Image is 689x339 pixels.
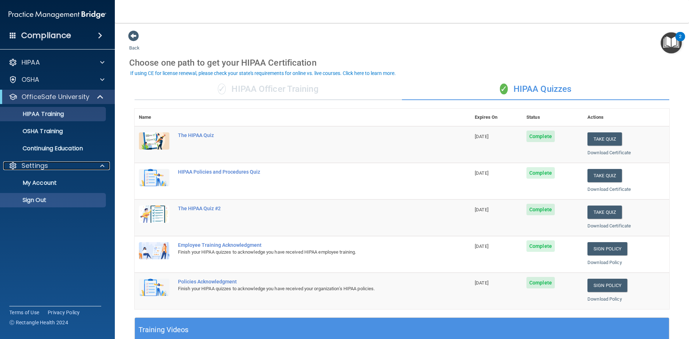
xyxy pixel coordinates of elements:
a: Terms of Use [9,309,39,316]
p: OfficeSafe University [22,93,89,101]
span: [DATE] [475,280,488,286]
p: HIPAA Training [5,110,64,118]
a: OSHA [9,75,104,84]
p: OSHA [22,75,39,84]
span: ✓ [218,84,226,94]
div: Choose one path to get your HIPAA Certification [129,52,675,73]
div: The HIPAA Quiz [178,132,435,138]
span: Complete [526,167,555,179]
div: Policies Acknowledgment [178,279,435,284]
button: Take Quiz [587,206,622,219]
button: If using CE for license renewal, please check your state's requirements for online vs. live cours... [129,70,397,77]
span: Ⓒ Rectangle Health 2024 [9,319,68,326]
a: Settings [9,161,104,170]
span: [DATE] [475,134,488,139]
th: Status [522,109,583,126]
p: HIPAA [22,58,40,67]
span: [DATE] [475,207,488,212]
div: 2 [679,37,681,46]
a: OfficeSafe University [9,93,104,101]
p: Settings [22,161,48,170]
button: Open Resource Center, 2 new notifications [661,32,682,53]
p: Sign Out [5,197,103,204]
div: If using CE for license renewal, please check your state's requirements for online vs. live cours... [130,71,396,76]
th: Actions [583,109,669,126]
button: Take Quiz [587,169,622,182]
span: Complete [526,204,555,215]
p: Continuing Education [5,145,103,152]
p: OSHA Training [5,128,63,135]
div: HIPAA Policies and Procedures Quiz [178,169,435,175]
span: Complete [526,240,555,252]
span: Complete [526,131,555,142]
div: The HIPAA Quiz #2 [178,206,435,211]
h5: Training Videos [139,324,189,336]
div: Finish your HIPAA quizzes to acknowledge you have received HIPAA employee training. [178,248,435,256]
a: Sign Policy [587,242,627,255]
p: My Account [5,179,103,187]
a: HIPAA [9,58,104,67]
span: Complete [526,277,555,288]
span: [DATE] [475,170,488,176]
a: Download Policy [587,296,622,302]
img: PMB logo [9,8,106,22]
a: Download Policy [587,260,622,265]
a: Download Certificate [587,223,631,229]
div: Finish your HIPAA quizzes to acknowledge you have received your organization’s HIPAA policies. [178,284,435,293]
span: ✓ [500,84,508,94]
div: HIPAA Quizzes [402,79,669,100]
th: Name [135,109,174,126]
div: Employee Training Acknowledgment [178,242,435,248]
span: [DATE] [475,244,488,249]
button: Take Quiz [587,132,622,146]
a: Privacy Policy [48,309,80,316]
div: HIPAA Officer Training [135,79,402,100]
h4: Compliance [21,30,71,41]
a: Download Certificate [587,187,631,192]
th: Expires On [470,109,522,126]
a: Back [129,37,140,51]
a: Download Certificate [587,150,631,155]
a: Sign Policy [587,279,627,292]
